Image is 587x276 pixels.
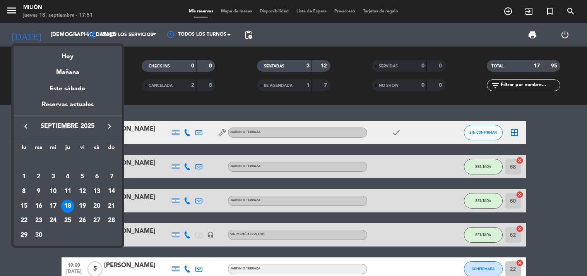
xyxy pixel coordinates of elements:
[90,184,104,199] td: 13 de septiembre de 2025
[17,200,31,213] div: 15
[33,121,103,131] span: septiembre 2025
[17,199,31,214] td: 15 de septiembre de 2025
[90,169,104,184] td: 6 de septiembre de 2025
[103,121,116,131] button: keyboard_arrow_right
[60,143,75,155] th: jueves
[105,214,118,227] div: 28
[17,214,31,227] div: 22
[17,185,31,198] div: 8
[60,213,75,228] td: 25 de septiembre de 2025
[104,199,119,214] td: 21 de septiembre de 2025
[105,122,114,131] i: keyboard_arrow_right
[60,199,75,214] td: 18 de septiembre de 2025
[46,185,60,198] div: 10
[61,214,74,227] div: 25
[90,214,103,227] div: 27
[75,143,90,155] th: viernes
[46,214,60,227] div: 24
[90,185,103,198] div: 13
[21,122,31,131] i: keyboard_arrow_left
[46,143,60,155] th: miércoles
[61,170,74,183] div: 4
[76,214,89,227] div: 26
[46,184,60,199] td: 10 de septiembre de 2025
[75,213,90,228] td: 26 de septiembre de 2025
[32,214,45,227] div: 23
[75,184,90,199] td: 12 de septiembre de 2025
[14,62,122,78] div: Mañana
[14,78,122,100] div: Este sábado
[60,184,75,199] td: 11 de septiembre de 2025
[90,170,103,183] div: 6
[17,169,31,184] td: 1 de septiembre de 2025
[46,170,60,183] div: 3
[104,169,119,184] td: 7 de septiembre de 2025
[32,229,45,242] div: 30
[31,213,46,228] td: 23 de septiembre de 2025
[14,46,122,62] div: Hoy
[31,143,46,155] th: martes
[90,199,104,214] td: 20 de septiembre de 2025
[104,143,119,155] th: domingo
[76,200,89,213] div: 19
[17,155,119,170] td: SEP.
[32,185,45,198] div: 9
[60,169,75,184] td: 4 de septiembre de 2025
[75,199,90,214] td: 19 de septiembre de 2025
[14,100,122,116] div: Reservas actuales
[46,213,60,228] td: 24 de septiembre de 2025
[17,213,31,228] td: 22 de septiembre de 2025
[46,200,60,213] div: 17
[31,184,46,199] td: 9 de septiembre de 2025
[104,184,119,199] td: 14 de septiembre de 2025
[61,200,74,213] div: 18
[76,170,89,183] div: 5
[105,200,118,213] div: 21
[31,228,46,243] td: 30 de septiembre de 2025
[32,170,45,183] div: 2
[75,169,90,184] td: 5 de septiembre de 2025
[31,199,46,214] td: 16 de septiembre de 2025
[17,229,31,242] div: 29
[17,170,31,183] div: 1
[19,121,33,131] button: keyboard_arrow_left
[61,185,74,198] div: 11
[17,184,31,199] td: 8 de septiembre de 2025
[32,200,45,213] div: 16
[31,169,46,184] td: 2 de septiembre de 2025
[76,185,89,198] div: 12
[46,199,60,214] td: 17 de septiembre de 2025
[104,213,119,228] td: 28 de septiembre de 2025
[105,170,118,183] div: 7
[90,143,104,155] th: sábado
[90,213,104,228] td: 27 de septiembre de 2025
[46,169,60,184] td: 3 de septiembre de 2025
[17,228,31,243] td: 29 de septiembre de 2025
[105,185,118,198] div: 14
[90,200,103,213] div: 20
[17,143,31,155] th: lunes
